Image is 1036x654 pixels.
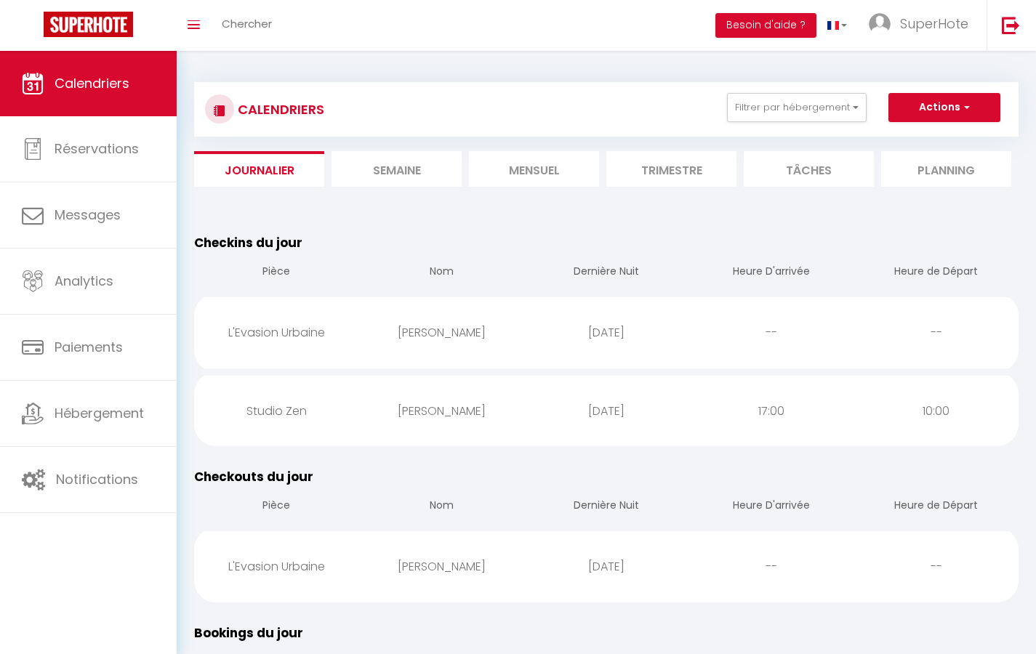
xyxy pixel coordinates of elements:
[359,252,524,294] th: Nom
[55,74,129,92] span: Calendriers
[44,12,133,37] img: Super Booking
[606,151,736,187] li: Trimestre
[744,151,874,187] li: Tâches
[194,309,359,356] div: L'Evasion Urbaine
[854,309,1019,356] div: --
[854,486,1019,528] th: Heure de Départ
[332,151,462,187] li: Semaine
[359,543,524,590] div: [PERSON_NAME]
[688,486,854,528] th: Heure D'arrivée
[234,93,324,126] h3: CALENDRIERS
[194,468,313,485] span: Checkouts du jour
[55,272,113,290] span: Analytics
[56,470,138,488] span: Notifications
[900,15,968,33] span: SuperHote
[55,140,139,158] span: Réservations
[854,252,1019,294] th: Heure de Départ
[727,93,867,122] button: Filtrer par hébergement
[194,252,359,294] th: Pièce
[194,234,302,251] span: Checkins du jour
[524,543,689,590] div: [DATE]
[194,486,359,528] th: Pièce
[222,16,272,31] span: Chercher
[194,151,324,187] li: Journalier
[869,13,891,35] img: ...
[194,543,359,590] div: L'Evasion Urbaine
[55,338,123,356] span: Paiements
[469,151,599,187] li: Mensuel
[688,252,854,294] th: Heure D'arrivée
[688,387,854,435] div: 17:00
[888,93,1000,122] button: Actions
[359,387,524,435] div: [PERSON_NAME]
[524,309,689,356] div: [DATE]
[194,624,303,642] span: Bookings du jour
[359,486,524,528] th: Nom
[715,13,816,38] button: Besoin d'aide ?
[688,543,854,590] div: --
[524,486,689,528] th: Dernière Nuit
[524,252,689,294] th: Dernière Nuit
[524,387,689,435] div: [DATE]
[55,206,121,224] span: Messages
[359,309,524,356] div: [PERSON_NAME]
[55,404,144,422] span: Hébergement
[881,151,1011,187] li: Planning
[854,387,1019,435] div: 10:00
[194,387,359,435] div: Studio Zen
[688,309,854,356] div: --
[12,6,55,49] button: Ouvrir le widget de chat LiveChat
[1002,16,1020,34] img: logout
[854,543,1019,590] div: --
